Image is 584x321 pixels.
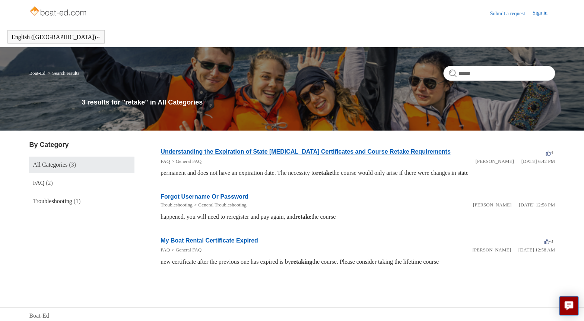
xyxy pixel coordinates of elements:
time: 03/16/2022, 00:58 [518,247,555,253]
li: [PERSON_NAME] [475,158,514,165]
em: retake [295,214,311,220]
li: General FAQ [170,158,201,165]
a: Sign in [533,9,555,18]
a: Boat-Ed [29,311,49,320]
a: FAQ [161,247,170,253]
div: new certificate after the previous one has expired is by the course. Please consider taking the l... [161,257,555,266]
a: General FAQ [176,158,201,164]
em: retaking [291,259,312,265]
li: [PERSON_NAME] [473,201,511,209]
li: FAQ [161,246,170,254]
time: 05/20/2025, 12:58 [519,202,555,208]
span: All Categories [33,161,67,168]
button: English ([GEOGRAPHIC_DATA]) [12,34,101,41]
a: General FAQ [176,247,201,253]
span: -3 [544,238,553,244]
button: Live chat [559,296,578,315]
span: (1) [74,198,81,204]
h3: By Category [29,140,134,150]
img: Boat-Ed Help Center home page [29,4,88,19]
a: Boat-Ed [29,70,45,76]
div: permanent and does not have an expiration date. The necessity to the course would only arise if t... [161,168,555,177]
h1: 3 results for "retake" in All Categories [82,97,555,107]
span: 4 [546,150,553,155]
a: General Troubleshooting [198,202,247,208]
span: (3) [69,161,76,168]
a: Understanding the Expiration of State [MEDICAL_DATA] Certificates and Course Retake Requirements [161,148,450,155]
span: (2) [46,180,53,186]
em: retake [316,170,332,176]
a: Submit a request [490,10,532,17]
a: Troubleshooting (1) [29,193,134,209]
li: [PERSON_NAME] [472,246,511,254]
li: General Troubleshooting [193,201,247,209]
a: Troubleshooting [161,202,192,208]
a: FAQ [161,158,170,164]
a: FAQ (2) [29,175,134,191]
li: General FAQ [170,246,201,254]
time: 03/16/2022, 18:42 [521,158,555,164]
li: Troubleshooting [161,201,192,209]
span: FAQ [33,180,44,186]
div: happened, you will need to reregister and pay again, and the course [161,212,555,221]
li: FAQ [161,158,170,165]
a: My Boat Rental Certificate Expired [161,237,258,244]
li: Boat-Ed [29,70,47,76]
li: Search results [47,70,79,76]
a: All Categories (3) [29,157,134,173]
a: Forgot Username Or Password [161,193,248,200]
span: Troubleshooting [33,198,72,204]
input: Search [443,66,555,81]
